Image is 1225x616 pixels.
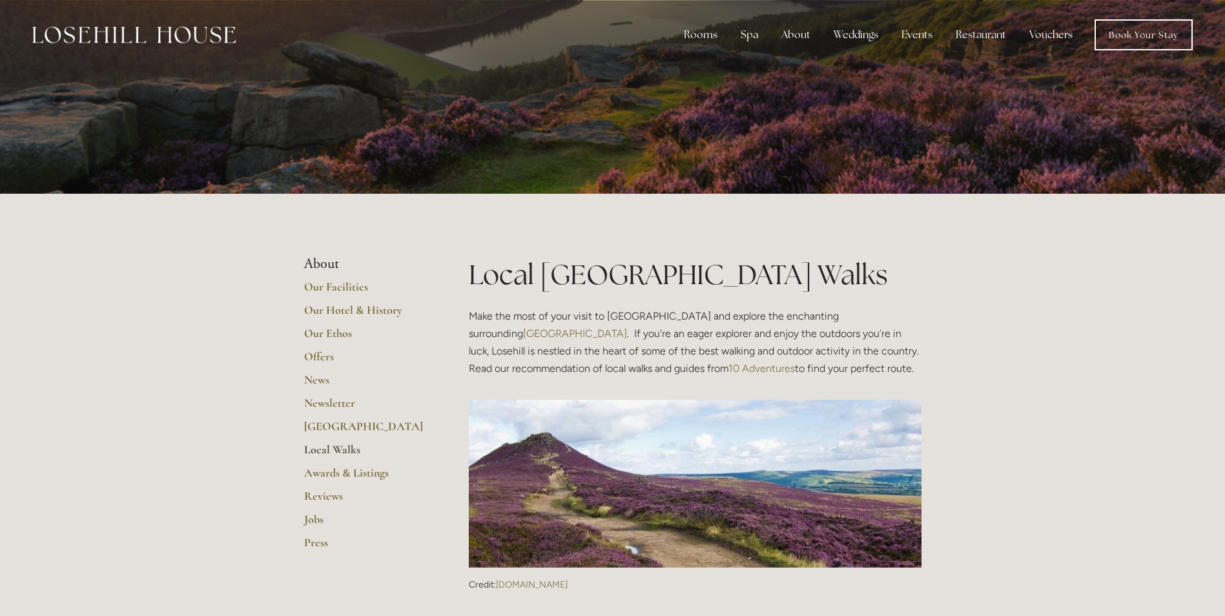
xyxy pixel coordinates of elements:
div: Spa [730,22,768,48]
li: About [304,256,427,272]
a: [GEOGRAPHIC_DATA] [523,327,627,340]
a: [DOMAIN_NAME] [496,579,568,590]
a: Our Ethos [304,326,427,349]
a: [GEOGRAPHIC_DATA] [304,419,427,442]
a: News [304,373,427,396]
p: Make the most of your visit to [GEOGRAPHIC_DATA] and explore the enchanting surrounding . If you’... [469,307,921,378]
img: Credit: 10adventures.com [469,400,921,568]
a: Awards & Listings [304,466,427,489]
a: Offers [304,349,427,373]
a: 10 Adventures [728,362,795,375]
a: Our Hotel & History [304,303,427,326]
img: Losehill House [32,26,236,43]
a: Jobs [304,512,427,535]
div: About [771,22,821,48]
a: Local Walks [304,442,427,466]
a: Press [304,535,427,559]
a: Newsletter [304,396,427,419]
div: Events [891,22,943,48]
a: Vouchers [1019,22,1083,48]
a: Book Your Stay [1095,19,1193,50]
div: Rooms [674,22,728,48]
a: Our Facilities [304,280,427,303]
div: Restaurant [945,22,1016,48]
h1: Local [GEOGRAPHIC_DATA] Walks [469,256,921,294]
div: Weddings [823,22,889,48]
p: Credit: [469,579,921,591]
a: Reviews [304,489,427,512]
